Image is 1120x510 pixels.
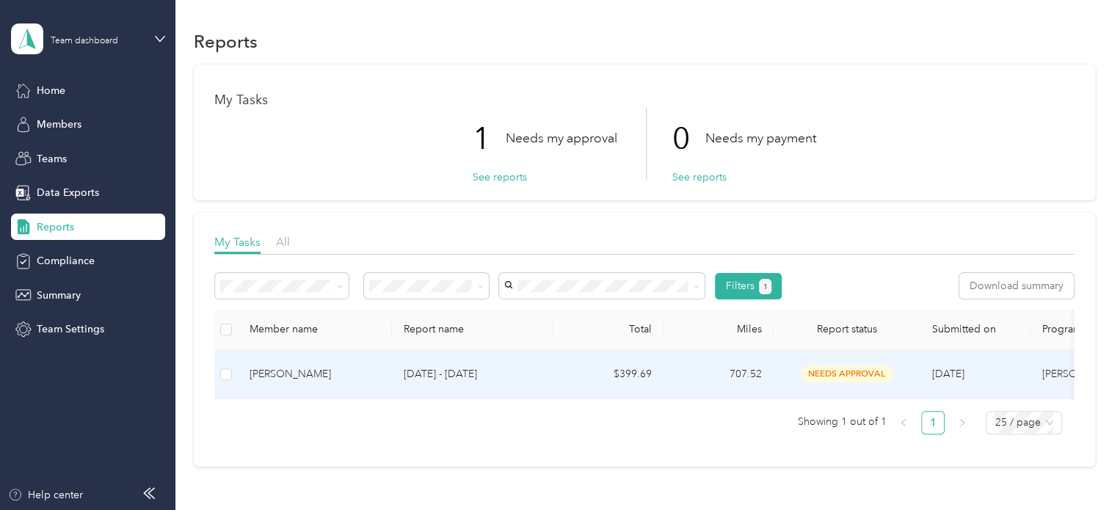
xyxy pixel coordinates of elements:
span: Report status [785,323,909,335]
button: Filters1 [715,273,782,299]
span: Teams [37,151,67,167]
span: right [958,418,967,427]
span: [DATE] [932,368,964,380]
span: Reports [37,219,74,235]
button: left [892,411,915,434]
button: Help center [8,487,83,503]
span: Compliance [37,253,95,269]
div: [PERSON_NAME] [250,366,380,382]
div: Total [565,323,652,335]
h1: My Tasks [214,92,1074,108]
p: 1 [473,108,506,170]
button: right [950,411,974,434]
p: [DATE] - [DATE] [404,366,542,382]
span: All [276,235,290,249]
button: Download summary [959,273,1074,299]
p: 0 [672,108,705,170]
div: Member name [250,323,380,335]
button: See reports [473,170,527,185]
span: Team Settings [37,321,104,337]
li: Next Page [950,411,974,434]
td: 707.52 [663,350,774,399]
span: Members [37,117,81,132]
span: needs approval [801,365,893,382]
p: Needs my approval [506,129,617,147]
th: Submitted on [920,310,1030,350]
div: Page Size [986,411,1062,434]
p: Needs my payment [705,129,816,147]
li: Previous Page [892,411,915,434]
th: Report name [392,310,553,350]
span: 25 / page [994,412,1053,434]
h1: Reports [194,34,258,49]
li: 1 [921,411,945,434]
span: Showing 1 out of 1 [797,411,886,433]
span: My Tasks [214,235,261,249]
span: Summary [37,288,81,303]
div: Team dashboard [51,37,118,45]
th: Member name [238,310,392,350]
span: left [899,418,908,427]
span: Data Exports [37,185,99,200]
span: 1 [763,280,768,294]
span: Home [37,83,65,98]
button: 1 [759,279,771,294]
button: See reports [672,170,727,185]
a: 1 [922,412,944,434]
td: $399.69 [553,350,663,399]
iframe: Everlance-gr Chat Button Frame [1038,428,1120,510]
div: Miles [675,323,762,335]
